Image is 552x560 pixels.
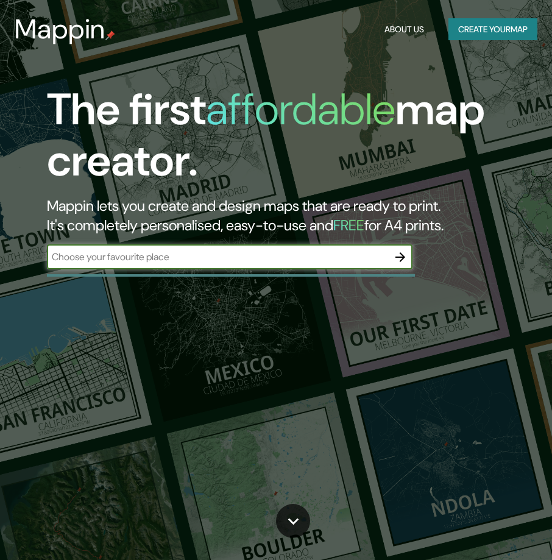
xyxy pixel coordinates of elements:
[333,216,364,235] h5: FREE
[448,18,537,41] button: Create yourmap
[206,81,395,138] h1: affordable
[105,30,115,40] img: mappin-pin
[380,18,429,41] button: About Us
[15,13,105,45] h3: Mappin
[47,196,489,235] h2: Mappin lets you create and design maps that are ready to print. It's completely personalised, eas...
[47,84,489,196] h1: The first map creator.
[47,250,388,264] input: Choose your favourite place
